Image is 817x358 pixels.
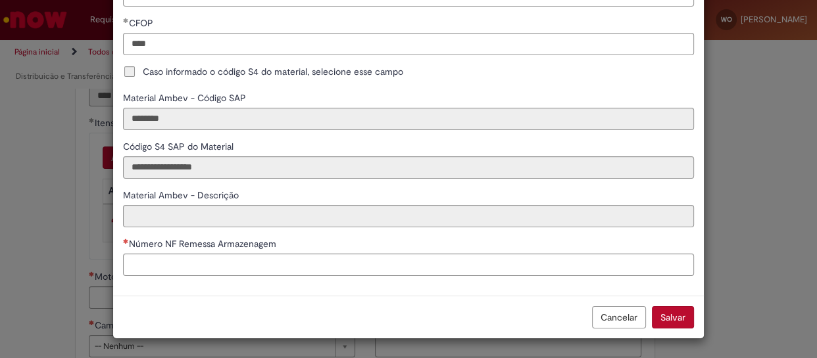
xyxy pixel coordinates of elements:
input: Número NF Remessa Armazenagem [123,254,694,276]
label: Somente leitura - Material Ambev - Descrição [123,189,241,202]
span: CFOP [129,17,156,29]
button: Salvar [652,306,694,328]
span: Necessários [123,238,129,244]
span: Somente leitura - Material Ambev - Descrição [123,189,241,201]
input: CFOP [123,33,694,55]
button: Cancelar [592,306,646,328]
label: Somente leitura - Material Ambev - Código SAP [123,91,249,104]
span: Caso informado o código S4 do material, selecione esse campo [143,65,403,78]
input: Material Ambev - Descrição [123,205,694,227]
span: Obrigatório Preenchido [123,18,129,23]
span: Número NF Remessa Armazenagem [129,238,279,250]
span: Somente leitura - Material Ambev - Código SAP [123,92,249,104]
span: Somente leitura - Código S4 SAP do Material [123,141,236,152]
input: Material Ambev - Código SAP [123,108,694,130]
input: Código S4 SAP do Material [123,156,694,179]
